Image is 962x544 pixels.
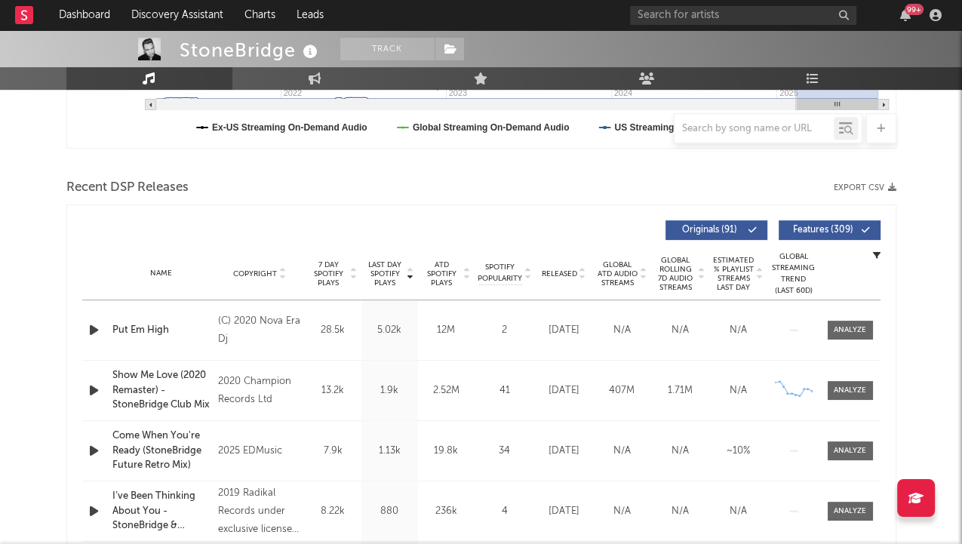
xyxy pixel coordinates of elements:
[309,504,358,519] div: 8.22k
[655,444,705,459] div: N/A
[478,383,531,398] div: 41
[309,444,358,459] div: 7.9k
[66,179,189,197] span: Recent DSP Releases
[713,504,764,519] div: N/A
[340,38,435,60] button: Track
[365,260,405,287] span: Last Day Spotify Plays
[655,504,705,519] div: N/A
[112,368,211,413] a: Show Me Love (2020 Remaster) - StoneBridge Club Mix
[365,444,414,459] div: 1.13k
[422,444,471,459] div: 19.8k
[539,444,589,459] div: [DATE]
[675,123,834,135] input: Search by song name or URL
[112,489,211,533] a: I’ve Been Thinking About You - StoneBridge & [PERSON_NAME] Anthem Mix
[713,444,764,459] div: ~ 10 %
[422,383,471,398] div: 2.52M
[112,429,211,473] a: Come When You're Ready (StoneBridge Future Retro Mix)
[597,323,647,338] div: N/A
[309,383,358,398] div: 13.2k
[422,323,471,338] div: 12M
[233,269,277,278] span: Copyright
[422,504,471,519] div: 236k
[779,220,881,240] button: Features(309)
[180,38,321,63] div: StoneBridge
[630,6,856,25] input: Search for artists
[905,4,924,15] div: 99 +
[771,251,816,297] div: Global Streaming Trend (Last 60D)
[539,504,589,519] div: [DATE]
[365,504,414,519] div: 880
[900,9,911,21] button: 99+
[478,504,531,519] div: 4
[539,323,589,338] div: [DATE]
[597,504,647,519] div: N/A
[218,484,300,539] div: 2019 Radikal Records under exclusive license from Coconut Music Ltd. & Co. KG
[713,383,764,398] div: N/A
[112,323,211,338] a: Put Em High
[365,383,414,398] div: 1.9k
[665,220,767,240] button: Originals(91)
[218,312,300,349] div: (C) 2020 Nova Era Dj
[675,226,745,235] span: Originals ( 91 )
[655,383,705,398] div: 1.71M
[478,262,522,284] span: Spotify Popularity
[218,442,300,460] div: 2025 EDMusic
[597,260,638,287] span: Global ATD Audio Streams
[365,323,414,338] div: 5.02k
[218,373,300,409] div: 2020 Champion Records Ltd
[309,323,358,338] div: 28.5k
[542,269,577,278] span: Released
[539,383,589,398] div: [DATE]
[834,183,896,192] button: Export CSV
[655,256,696,292] span: Global Rolling 7D Audio Streams
[478,444,531,459] div: 34
[597,444,647,459] div: N/A
[655,323,705,338] div: N/A
[478,323,531,338] div: 2
[422,260,462,287] span: ATD Spotify Plays
[713,256,755,292] span: Estimated % Playlist Streams Last Day
[309,260,349,287] span: 7 Day Spotify Plays
[788,226,858,235] span: Features ( 309 )
[713,323,764,338] div: N/A
[112,268,211,279] div: Name
[597,383,647,398] div: 407M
